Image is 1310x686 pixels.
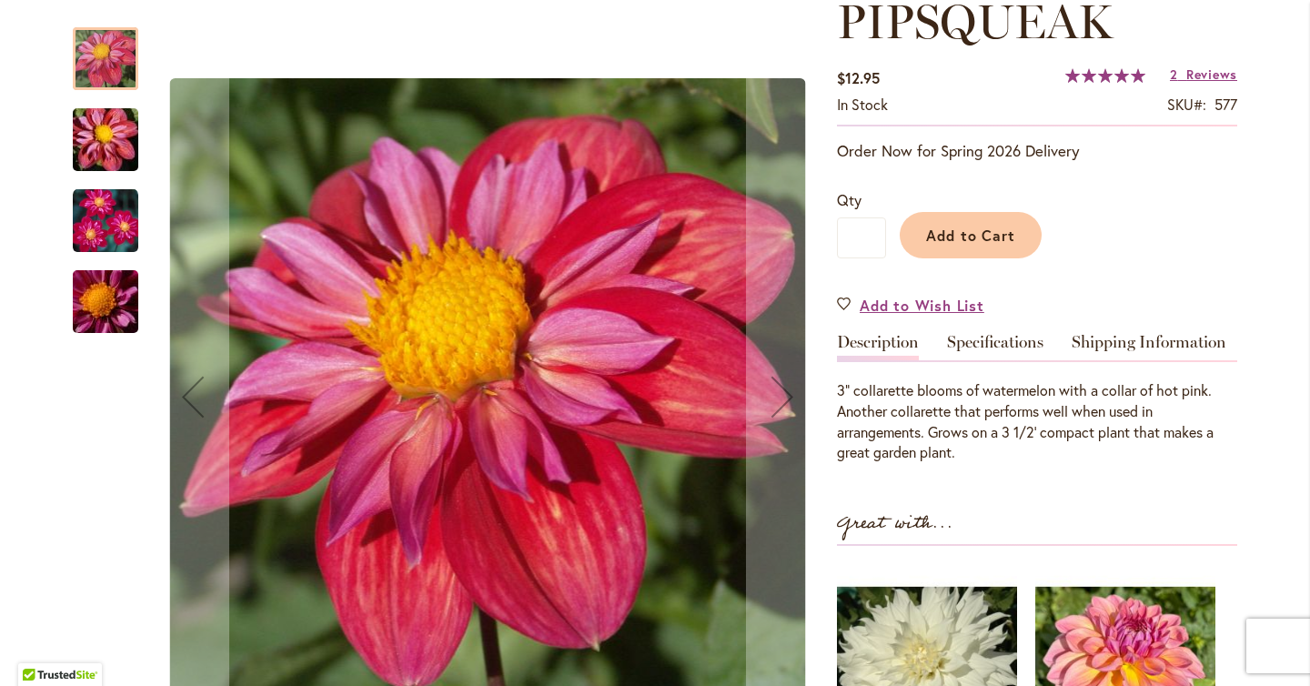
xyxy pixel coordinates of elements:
[1214,95,1237,116] div: 577
[14,621,65,672] iframe: Launch Accessibility Center
[837,334,1237,463] div: Detailed Product Info
[900,212,1042,258] button: Add to Cart
[40,96,171,184] img: PIPSQUEAK
[1186,66,1237,83] span: Reviews
[837,68,880,87] span: $12.95
[837,380,1237,463] div: 3" collarette blooms of watermelon with a collar of hot pink. Another collarette that performs we...
[73,9,156,90] div: PIPSQUEAK
[837,190,862,209] span: Qty
[73,90,156,171] div: PIPSQUEAK
[73,171,156,252] div: PIPSQUEAK
[1065,68,1145,83] div: 100%
[1167,95,1206,114] strong: SKU
[837,334,919,360] a: Description
[40,258,171,346] img: PIPSQUEAK
[860,295,984,316] span: Add to Wish List
[1072,334,1226,360] a: Shipping Information
[73,252,138,333] div: PIPSQUEAK
[947,334,1043,360] a: Specifications
[837,509,953,539] strong: Great with...
[837,295,984,316] a: Add to Wish List
[837,95,888,116] div: Availability
[1170,66,1237,83] a: 2 Reviews
[1170,66,1178,83] span: 2
[837,95,888,114] span: In stock
[926,226,1016,245] span: Add to Cart
[837,140,1237,162] p: Order Now for Spring 2026 Delivery
[73,188,138,254] img: PIPSQUEAK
